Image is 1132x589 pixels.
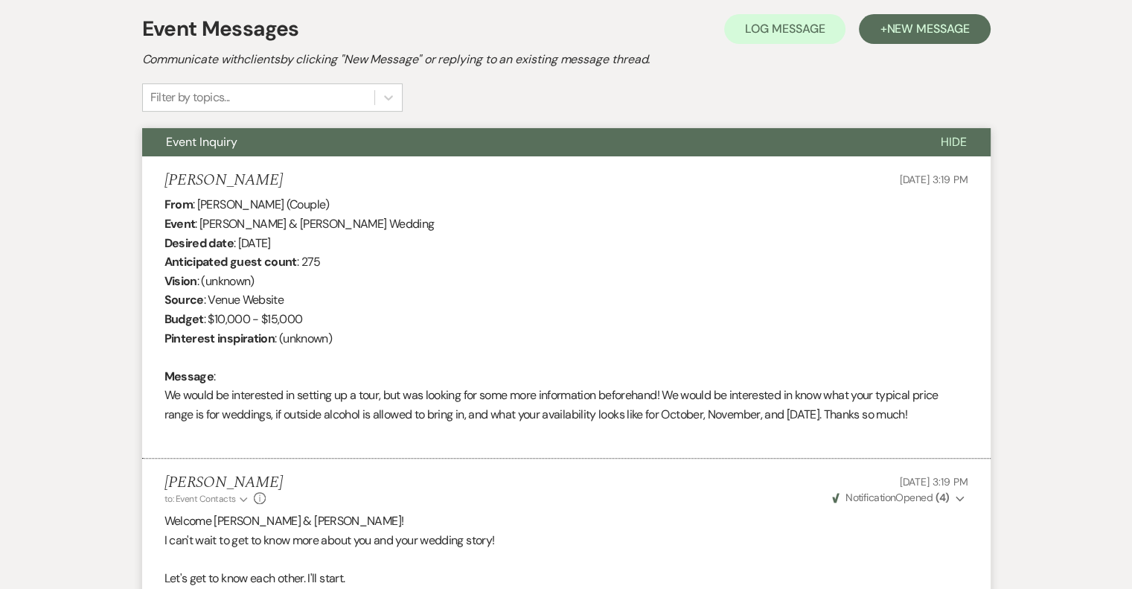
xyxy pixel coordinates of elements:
b: From [164,197,193,212]
div: Filter by topics... [150,89,230,106]
span: Welcome [PERSON_NAME] & [PERSON_NAME]! [164,513,404,529]
strong: ( 4 ) [935,491,949,504]
h5: [PERSON_NAME] [164,474,283,492]
span: [DATE] 3:19 PM [899,173,968,186]
span: Log Message [745,21,825,36]
h2: Communicate with clients by clicking "New Message" or replying to an existing message thread. [142,51,991,69]
p: I can't wait to get to know more about you and your wedding story! [164,531,968,550]
h1: Event Messages [142,13,299,45]
b: Budget [164,311,204,327]
span: Hide [941,134,967,150]
button: to: Event Contacts [164,492,250,506]
h5: [PERSON_NAME] [164,171,283,190]
span: New Message [886,21,969,36]
button: NotificationOpened (4) [830,490,968,506]
span: [DATE] 3:19 PM [899,475,968,488]
button: Log Message [724,14,845,44]
p: Let's get to know each other. I'll start. [164,569,968,588]
span: Event Inquiry [166,134,237,150]
span: to: Event Contacts [164,493,236,505]
button: +New Message [859,14,990,44]
b: Pinterest inspiration [164,331,275,346]
b: Vision [164,273,197,289]
span: Opened [832,491,950,504]
button: Event Inquiry [142,128,917,156]
b: Anticipated guest count [164,254,297,270]
b: Message [164,369,214,384]
button: Hide [917,128,991,156]
b: Event [164,216,196,232]
span: Notification [845,491,895,504]
b: Desired date [164,235,234,251]
div: : [PERSON_NAME] (Couple) : [PERSON_NAME] & [PERSON_NAME] Wedding : [DATE] : 275 : (unknown) : Ven... [164,195,968,443]
b: Source [164,292,204,308]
